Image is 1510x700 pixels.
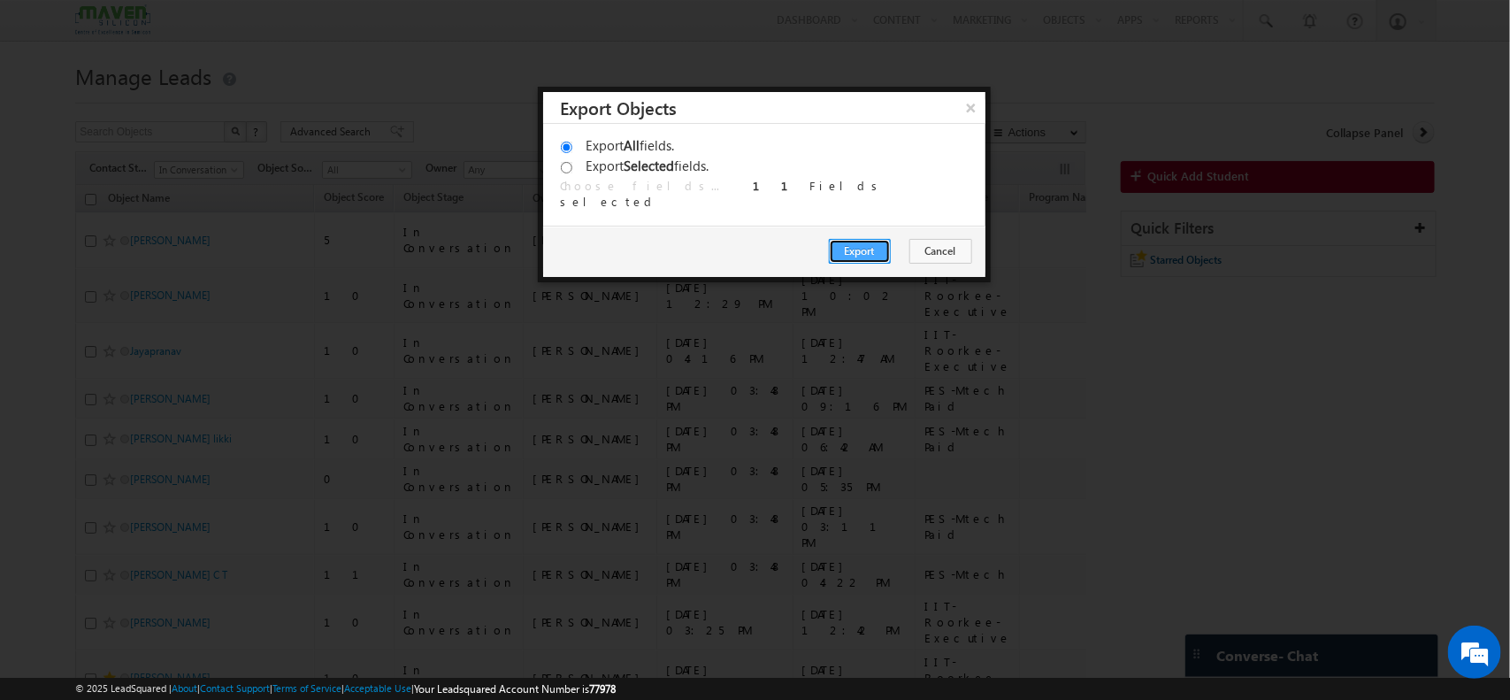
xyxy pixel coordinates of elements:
span: 77978 [589,682,616,696]
p: Fields selected [561,178,885,209]
span: © 2025 LeadSquared | | | | | [75,681,616,697]
a: About [172,682,197,694]
div: Chat with us now [92,93,297,116]
b: Selected [625,157,675,174]
span: Your Leadsquared Account Number is [414,682,616,696]
img: d_60004797649_company_0_60004797649 [30,93,74,116]
em: Start Chat [241,545,321,569]
h3: Export Objects [561,92,985,123]
div: Minimize live chat window [290,9,333,51]
button: Export [829,239,891,264]
a: Choose fields... [561,178,720,193]
textarea: Type your message and hit 'Enter' [23,164,323,530]
button: Cancel [909,239,972,264]
b: All [625,136,640,154]
label: Export fields. [586,158,709,173]
a: Acceptable Use [344,682,411,694]
button: × [957,92,985,123]
b: 11 [754,178,810,193]
a: Contact Support [200,682,270,694]
a: Terms of Service [272,682,341,694]
label: Export fields. [586,137,675,153]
